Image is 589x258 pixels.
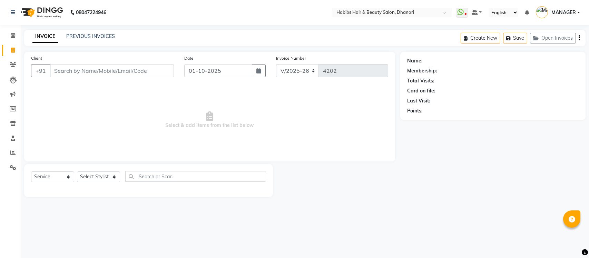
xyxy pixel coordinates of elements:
[503,33,527,43] button: Save
[407,77,434,85] div: Total Visits:
[125,171,266,182] input: Search or Scan
[31,55,42,61] label: Client
[536,6,548,18] img: MANAGER
[407,67,437,75] div: Membership:
[184,55,194,61] label: Date
[407,97,430,105] div: Last Visit:
[407,107,423,115] div: Points:
[551,9,576,16] span: MANAGER
[66,33,115,39] a: PREVIOUS INVOICES
[76,3,106,22] b: 08047224946
[530,33,576,43] button: Open Invoices
[31,86,388,155] span: Select & add items from the list below
[32,30,58,43] a: INVOICE
[560,230,582,251] iframe: chat widget
[276,55,306,61] label: Invoice Number
[461,33,500,43] button: Create New
[18,3,65,22] img: logo
[31,64,50,77] button: +91
[407,87,435,95] div: Card on file:
[407,57,423,64] div: Name:
[50,64,174,77] input: Search by Name/Mobile/Email/Code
